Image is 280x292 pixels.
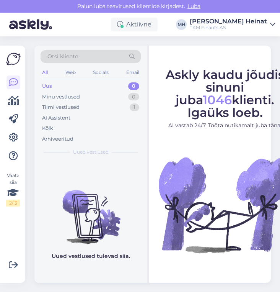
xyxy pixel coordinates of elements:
[111,18,158,31] div: Aktiivne
[203,92,232,107] span: 1046
[73,149,109,156] span: Uued vestlused
[176,19,187,30] div: MH
[91,67,110,77] div: Socials
[190,18,267,25] div: [PERSON_NAME] Heinat
[128,82,139,90] div: 0
[185,3,203,10] span: Luba
[41,67,49,77] div: All
[47,52,78,61] span: Otsi kliente
[42,125,53,132] div: Kõik
[190,25,267,31] div: TKM Finants AS
[128,93,139,101] div: 0
[64,67,77,77] div: Web
[42,135,73,143] div: Arhiveeritud
[130,103,139,111] div: 1
[6,172,20,207] div: Vaata siia
[6,200,20,207] div: 2 / 3
[190,18,275,31] a: [PERSON_NAME] HeinatTKM Finants AS
[42,82,52,90] div: Uus
[125,67,141,77] div: Email
[42,103,80,111] div: Tiimi vestlused
[42,114,70,122] div: AI Assistent
[52,252,130,260] p: Uued vestlused tulevad siia.
[6,52,21,66] img: Askly Logo
[42,93,80,101] div: Minu vestlused
[34,176,147,245] img: No chats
